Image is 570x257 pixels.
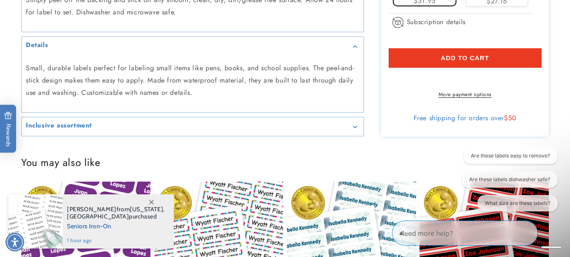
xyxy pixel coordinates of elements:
h2: You may also like [21,156,549,169]
h2: Details [26,41,48,50]
span: [US_STATE] [130,205,163,213]
a: More payment options [389,91,542,98]
span: Add to cart [441,54,489,62]
span: $ [504,113,508,123]
span: [PERSON_NAME] [67,205,117,213]
iframe: Gorgias live chat conversation starters [455,148,562,219]
summary: Details [22,37,364,56]
button: Add to cart [389,48,542,68]
span: Subscription details [407,17,466,27]
span: from , purchased [67,206,165,220]
span: Rewards [4,111,12,146]
span: Seniors Iron-On [67,220,165,231]
div: Free shipping for orders over [389,114,542,122]
h2: Inclusive assortment [26,122,92,130]
span: 50 [508,113,517,123]
span: 1 hour ago [67,237,165,244]
span: [GEOGRAPHIC_DATA] [67,213,129,220]
div: Accessibility Menu [6,233,24,251]
p: Small, durable labels perfect for labeling small items like pens, books, and school supplies. The... [26,63,359,99]
iframe: Gorgias Floating Chat [392,217,562,249]
summary: Inclusive assortment [22,117,364,136]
